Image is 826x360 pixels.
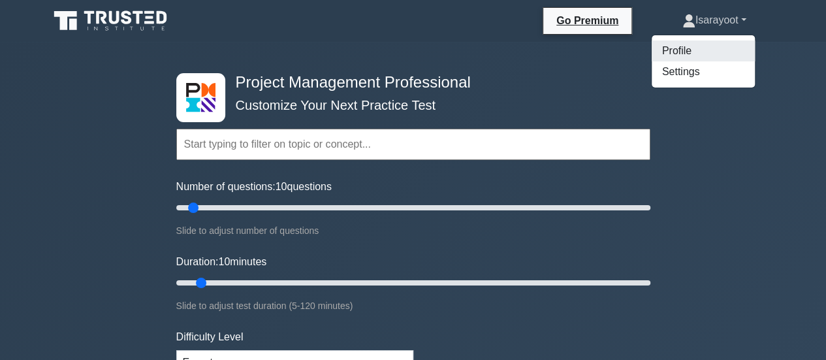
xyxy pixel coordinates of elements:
ul: Isarayoot [651,35,755,88]
label: Duration: minutes [176,254,267,270]
div: Slide to adjust test duration (5-120 minutes) [176,298,650,314]
a: Go Premium [548,12,626,29]
label: Number of questions: questions [176,179,332,195]
label: Difficulty Level [176,329,244,345]
a: Settings [652,61,755,82]
h4: Project Management Professional [230,73,586,92]
span: 10 [218,256,230,267]
span: 10 [276,181,287,192]
a: Isarayoot [651,7,778,33]
a: Profile [652,41,755,61]
div: Slide to adjust number of questions [176,223,650,238]
input: Start typing to filter on topic or concept... [176,129,650,160]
